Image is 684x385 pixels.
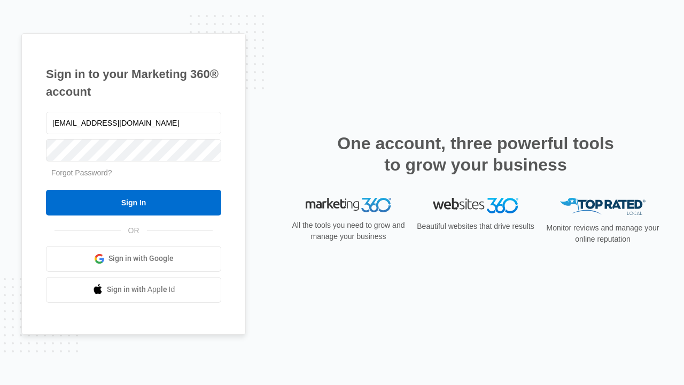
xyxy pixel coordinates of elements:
[108,253,174,264] span: Sign in with Google
[416,221,535,232] p: Beautiful websites that drive results
[46,277,221,303] a: Sign in with Apple Id
[289,220,408,242] p: All the tools you need to grow and manage your business
[46,190,221,215] input: Sign In
[107,284,175,295] span: Sign in with Apple Id
[46,65,221,101] h1: Sign in to your Marketing 360® account
[306,198,391,213] img: Marketing 360
[46,112,221,134] input: Email
[334,133,617,175] h2: One account, three powerful tools to grow your business
[121,225,147,236] span: OR
[543,222,663,245] p: Monitor reviews and manage your online reputation
[46,246,221,272] a: Sign in with Google
[433,198,518,213] img: Websites 360
[51,168,112,177] a: Forgot Password?
[560,198,646,215] img: Top Rated Local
